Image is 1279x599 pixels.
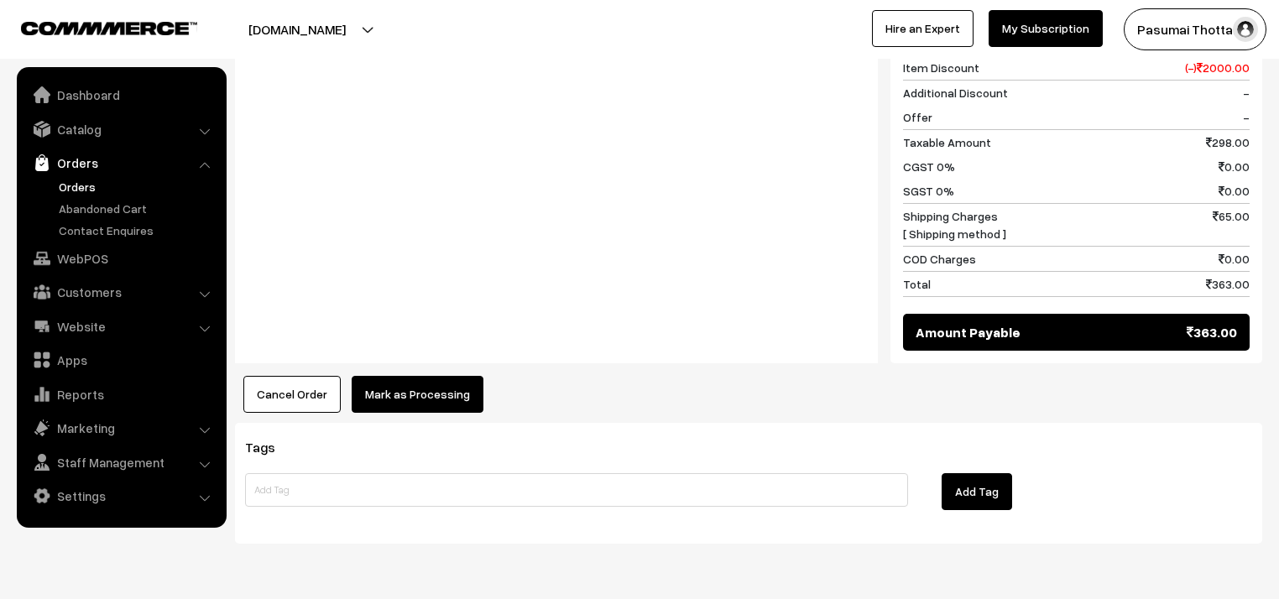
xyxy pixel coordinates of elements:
[903,182,954,200] span: SGST 0%
[1219,182,1250,200] span: 0.00
[55,221,221,239] a: Contact Enquires
[21,17,168,37] a: COMMMERCE
[903,158,955,175] span: CGST 0%
[190,8,405,50] button: [DOMAIN_NAME]
[1219,158,1250,175] span: 0.00
[916,322,1021,342] span: Amount Payable
[21,311,221,341] a: Website
[55,200,221,217] a: Abandoned Cart
[1233,17,1258,42] img: user
[21,447,221,477] a: Staff Management
[21,114,221,144] a: Catalog
[21,80,221,110] a: Dashboard
[989,10,1103,47] a: My Subscription
[21,379,221,409] a: Reports
[872,10,974,47] a: Hire an Expert
[903,84,1008,102] span: Additional Discount
[245,473,908,507] input: Add Tag
[1243,108,1250,126] span: -
[21,277,221,307] a: Customers
[21,413,221,443] a: Marketing
[243,376,341,413] button: Cancel Order
[903,108,932,126] span: Offer
[21,243,221,273] a: WebPOS
[21,148,221,178] a: Orders
[1206,133,1250,151] span: 298.00
[903,133,991,151] span: Taxable Amount
[55,178,221,195] a: Orders
[1124,8,1266,50] button: Pasumai Thotta…
[1243,84,1250,102] span: -
[21,481,221,511] a: Settings
[21,345,221,375] a: Apps
[21,22,197,34] img: COMMMERCE
[245,439,295,456] span: Tags
[1187,322,1237,342] span: 363.00
[942,473,1012,510] button: Add Tag
[1213,207,1250,242] span: 65.00
[1185,59,1250,76] span: (-) 2000.00
[1219,250,1250,268] span: 0.00
[903,250,976,268] span: COD Charges
[903,59,979,76] span: Item Discount
[352,376,483,413] button: Mark as Processing
[903,207,1006,242] span: Shipping Charges [ Shipping method ]
[903,275,931,293] span: Total
[1206,275,1250,293] span: 363.00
